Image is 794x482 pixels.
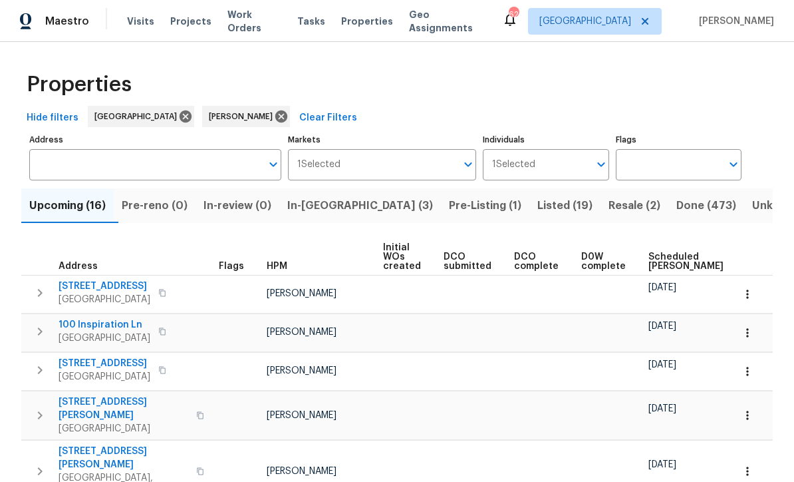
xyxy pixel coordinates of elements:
[29,196,106,215] span: Upcoming (16)
[227,8,281,35] span: Work Orders
[297,159,340,170] span: 1 Selected
[27,110,78,126] span: Hide filters
[341,15,393,28] span: Properties
[383,243,421,271] span: Initial WOs created
[267,366,336,375] span: [PERSON_NAME]
[514,252,559,271] span: DCO complete
[299,110,357,126] span: Clear Filters
[59,445,188,471] span: [STREET_ADDRESS][PERSON_NAME]
[59,422,188,435] span: [GEOGRAPHIC_DATA]
[648,283,676,292] span: [DATE]
[59,357,150,370] span: [STREET_ADDRESS]
[264,155,283,174] button: Open
[127,15,154,28] span: Visits
[21,106,84,130] button: Hide filters
[202,106,290,127] div: [PERSON_NAME]
[509,8,518,21] div: 62
[648,322,676,331] span: [DATE]
[608,196,660,215] span: Resale (2)
[592,155,610,174] button: Open
[648,360,676,369] span: [DATE]
[59,280,150,293] span: [STREET_ADDRESS]
[288,136,477,144] label: Markets
[297,17,325,26] span: Tasks
[294,106,362,130] button: Clear Filters
[449,196,521,215] span: Pre-Listing (1)
[203,196,271,215] span: In-review (0)
[267,467,336,476] span: [PERSON_NAME]
[59,293,150,306] span: [GEOGRAPHIC_DATA]
[459,155,477,174] button: Open
[267,289,336,298] span: [PERSON_NAME]
[170,15,211,28] span: Projects
[409,8,486,35] span: Geo Assignments
[29,136,281,144] label: Address
[59,262,98,271] span: Address
[581,252,626,271] span: D0W complete
[94,110,182,123] span: [GEOGRAPHIC_DATA]
[59,395,188,422] span: [STREET_ADDRESS][PERSON_NAME]
[209,110,278,123] span: [PERSON_NAME]
[88,106,194,127] div: [GEOGRAPHIC_DATA]
[483,136,608,144] label: Individuals
[648,404,676,413] span: [DATE]
[724,155,743,174] button: Open
[648,252,724,271] span: Scheduled [PERSON_NAME]
[492,159,535,170] span: 1 Selected
[267,411,336,420] span: [PERSON_NAME]
[694,15,774,28] span: [PERSON_NAME]
[539,15,631,28] span: [GEOGRAPHIC_DATA]
[616,136,741,144] label: Flags
[59,332,150,345] span: [GEOGRAPHIC_DATA]
[267,328,336,337] span: [PERSON_NAME]
[122,196,188,215] span: Pre-reno (0)
[537,196,593,215] span: Listed (19)
[45,15,89,28] span: Maestro
[219,262,244,271] span: Flags
[59,370,150,383] span: [GEOGRAPHIC_DATA]
[27,78,132,91] span: Properties
[267,262,287,271] span: HPM
[287,196,433,215] span: In-[GEOGRAPHIC_DATA] (3)
[676,196,736,215] span: Done (473)
[444,252,491,271] span: DCO submitted
[59,318,150,332] span: 100 Inspiration Ln
[648,460,676,469] span: [DATE]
